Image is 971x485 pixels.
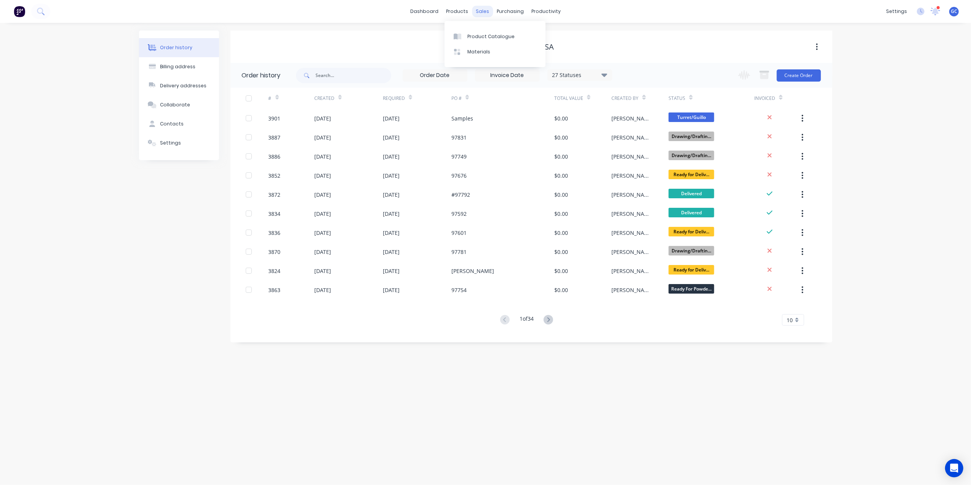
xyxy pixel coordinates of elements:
[611,133,653,141] div: [PERSON_NAME]
[383,172,400,180] div: [DATE]
[669,112,714,122] span: Turret/Guillo
[554,248,568,256] div: $0.00
[554,229,568,237] div: $0.00
[669,132,714,141] span: Drawing/Draftin...
[383,267,400,275] div: [DATE]
[554,153,568,161] div: $0.00
[611,114,653,122] div: [PERSON_NAME]
[139,95,219,114] button: Collaborate
[160,63,195,70] div: Billing address
[754,95,775,102] div: Invoiced
[554,191,568,199] div: $0.00
[611,286,653,294] div: [PERSON_NAME]
[269,114,281,122] div: 3901
[451,210,467,218] div: 97592
[383,229,400,237] div: [DATE]
[882,6,911,17] div: settings
[611,210,653,218] div: [PERSON_NAME]
[269,133,281,141] div: 3887
[787,316,793,324] span: 10
[528,6,565,17] div: productivity
[139,38,219,57] button: Order history
[383,210,400,218] div: [DATE]
[554,210,568,218] div: $0.00
[451,286,467,294] div: 97754
[314,229,331,237] div: [DATE]
[445,29,545,44] a: Product Catalogue
[314,114,331,122] div: [DATE]
[951,8,957,15] span: GC
[383,88,451,109] div: Required
[269,191,281,199] div: 3872
[269,88,314,109] div: #
[777,69,821,82] button: Create Order
[669,189,714,198] span: Delivered
[475,70,539,81] input: Invoice Date
[269,210,281,218] div: 3834
[451,114,473,122] div: Samples
[472,6,493,17] div: sales
[160,101,190,108] div: Collaborate
[493,6,528,17] div: purchasing
[611,153,653,161] div: [PERSON_NAME]
[554,267,568,275] div: $0.00
[316,68,391,83] input: Search...
[242,71,281,80] div: Order history
[14,6,25,17] img: Factory
[669,88,754,109] div: Status
[611,88,669,109] div: Created By
[314,95,334,102] div: Created
[139,133,219,153] button: Settings
[383,114,400,122] div: [DATE]
[554,88,611,109] div: Total Value
[611,172,653,180] div: [PERSON_NAME]
[520,315,534,326] div: 1 of 34
[554,133,568,141] div: $0.00
[611,267,653,275] div: [PERSON_NAME]
[451,248,467,256] div: 97781
[383,95,405,102] div: Required
[383,133,400,141] div: [DATE]
[314,191,331,199] div: [DATE]
[611,229,653,237] div: [PERSON_NAME]
[445,44,545,59] a: Materials
[451,229,467,237] div: 97601
[269,248,281,256] div: 3870
[945,459,963,477] div: Open Intercom Messenger
[467,48,490,55] div: Materials
[669,265,714,275] span: Ready for Deliv...
[314,210,331,218] div: [DATE]
[451,153,467,161] div: 97749
[139,76,219,95] button: Delivery addresses
[451,88,554,109] div: PO #
[554,114,568,122] div: $0.00
[611,95,638,102] div: Created By
[160,44,192,51] div: Order history
[554,286,568,294] div: $0.00
[467,33,515,40] div: Product Catalogue
[269,267,281,275] div: 3824
[554,172,568,180] div: $0.00
[160,120,184,127] div: Contacts
[548,71,612,79] div: 27 Statuses
[669,284,714,294] span: Ready For Powde...
[451,95,462,102] div: PO #
[314,248,331,256] div: [DATE]
[269,172,281,180] div: 3852
[611,191,653,199] div: [PERSON_NAME]
[669,170,714,179] span: Ready for Deliv...
[403,70,467,81] input: Order Date
[669,246,714,255] span: Drawing/Draftin...
[269,286,281,294] div: 3863
[139,114,219,133] button: Contacts
[383,153,400,161] div: [DATE]
[269,95,272,102] div: #
[314,286,331,294] div: [DATE]
[442,6,472,17] div: products
[160,140,181,146] div: Settings
[669,151,714,160] span: Drawing/Draftin...
[269,153,281,161] div: 3886
[160,82,206,89] div: Delivery addresses
[611,248,653,256] div: [PERSON_NAME]
[754,88,800,109] div: Invoiced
